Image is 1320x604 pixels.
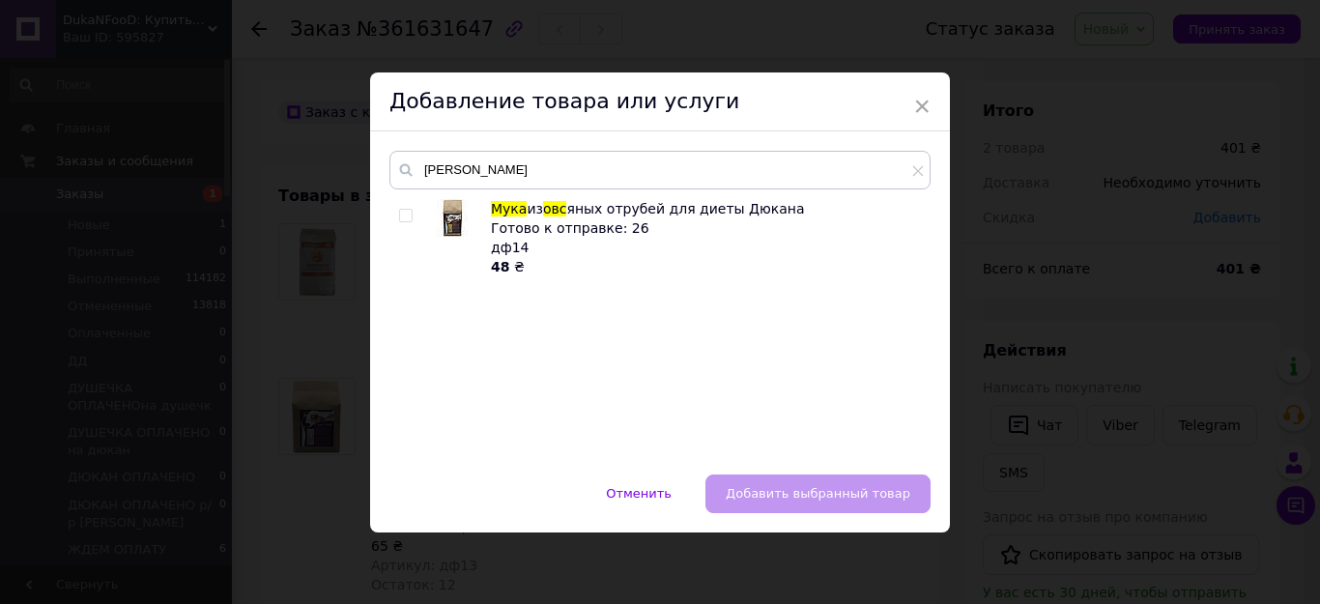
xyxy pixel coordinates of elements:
[491,218,920,238] div: Готово к отправке: 26
[566,201,804,216] span: яных отрубей для диеты Дюкана
[543,201,567,216] span: овс
[389,151,931,189] input: Поиск по товарам и услугам
[437,199,469,237] img: Мука из овсяных отрубей для диеты Дюкана
[491,257,920,276] div: ₴
[370,72,950,131] div: Добавление товара или услуги
[606,486,672,501] span: Отменить
[491,240,529,255] span: дф14
[527,201,543,216] span: из
[913,90,931,123] span: ×
[586,475,692,513] button: Отменить
[491,201,527,216] span: Мука
[491,259,509,274] b: 48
